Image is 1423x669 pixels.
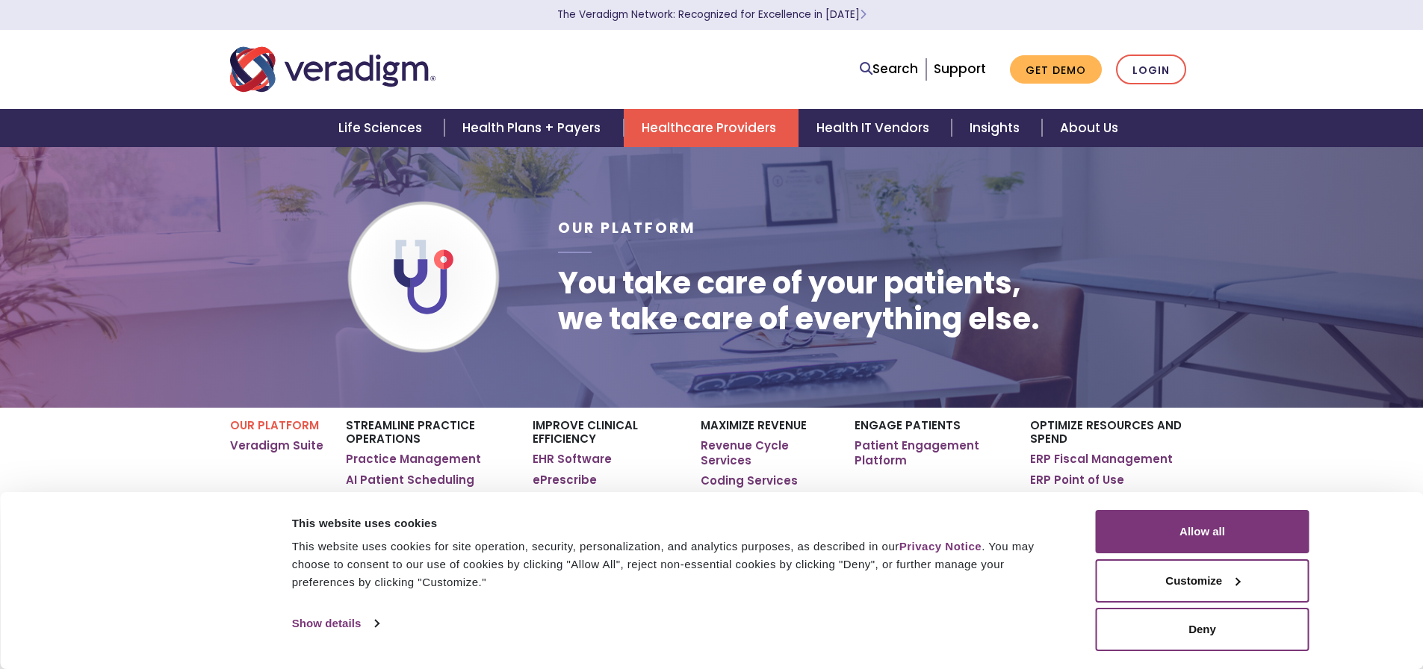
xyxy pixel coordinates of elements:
[292,514,1062,532] div: This website uses cookies
[444,109,623,147] a: Health Plans + Payers
[346,452,481,467] a: Practice Management
[1096,510,1309,553] button: Allow all
[934,60,986,78] a: Support
[860,7,866,22] span: Learn More
[701,438,831,467] a: Revenue Cycle Services
[701,473,798,488] a: Coding Services
[899,540,982,553] a: Privacy Notice
[1116,55,1186,85] a: Login
[952,109,1042,147] a: Insights
[558,265,1040,337] h1: You take care of your patients, we take care of everything else.
[320,109,444,147] a: Life Sciences
[346,473,474,488] a: AI Patient Scheduling
[1096,608,1309,651] button: Deny
[533,473,597,488] a: ePrescribe
[292,538,1062,591] div: This website uses cookies for site operation, security, personalization, and analytics purposes, ...
[557,7,866,22] a: The Veradigm Network: Recognized for Excellence in [DATE]Learn More
[799,109,952,147] a: Health IT Vendors
[624,109,799,147] a: Healthcare Providers
[292,612,379,635] a: Show details
[558,218,696,238] span: Our Platform
[855,438,1008,467] a: Patient Engagement Platform
[1010,55,1102,84] a: Get Demo
[1096,559,1309,603] button: Customize
[860,59,918,79] a: Search
[1042,109,1136,147] a: About Us
[230,438,323,453] a: Veradigm Suite
[230,45,435,94] img: Veradigm logo
[1030,473,1124,488] a: ERP Point of Use
[1030,452,1173,467] a: ERP Fiscal Management
[533,452,612,467] a: EHR Software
